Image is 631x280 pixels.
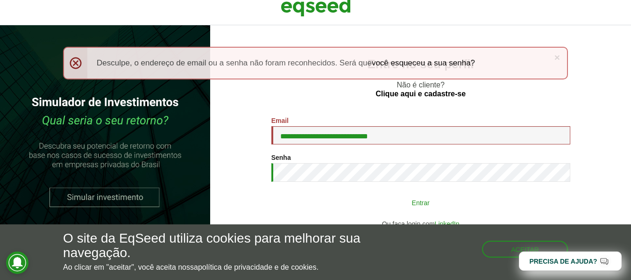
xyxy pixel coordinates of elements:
[435,221,460,227] a: LinkedIn
[63,231,366,260] h5: O site da EqSeed utiliza cookies para melhorar sua navegação.
[376,90,466,98] a: Clique aqui e cadastre-se
[63,47,568,79] div: Desculpe, o endereço de email ou a senha não foram reconhecidos. Será que
[271,117,289,124] label: Email
[482,241,568,258] button: Aceitar
[372,59,475,67] a: você esqueceu a sua senha?
[299,194,542,211] button: Entrar
[198,264,317,271] a: política de privacidade e de cookies
[229,80,612,98] p: Não é cliente?
[271,154,291,161] label: Senha
[63,263,366,272] p: Ao clicar em "aceitar", você aceita nossa .
[271,221,570,227] div: Ou faça login com
[554,52,560,62] a: ×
